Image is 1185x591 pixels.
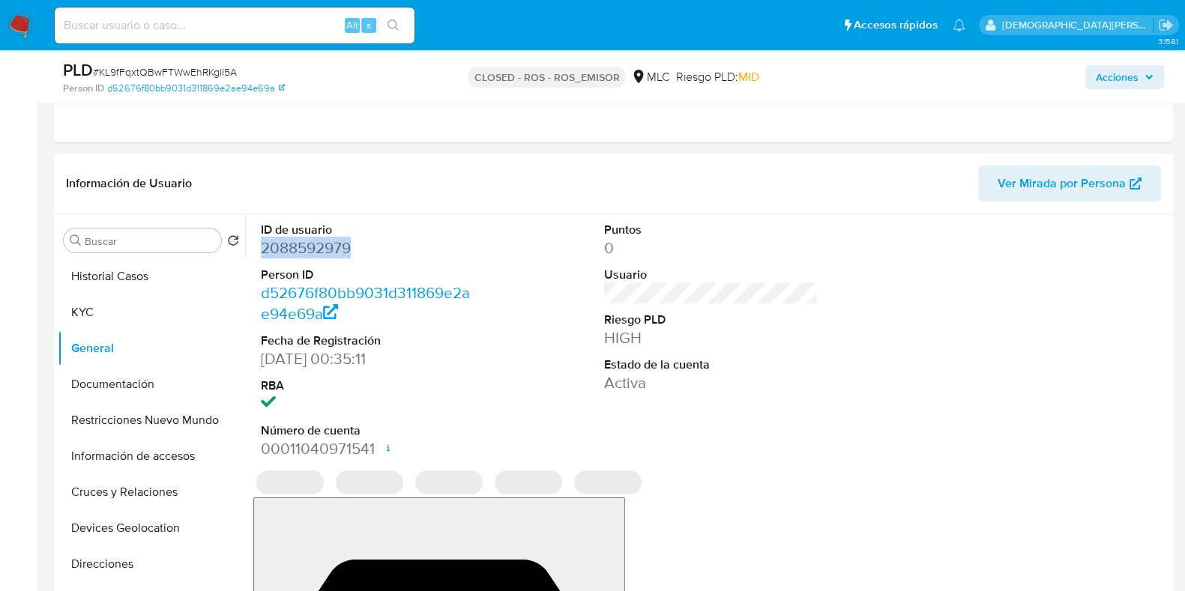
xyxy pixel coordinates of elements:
button: General [58,330,245,366]
button: Direcciones [58,546,245,582]
button: Buscar [70,234,82,246]
span: ‌ [415,470,483,494]
span: ‌ [336,470,403,494]
input: Buscar usuario o caso... [55,16,414,35]
b: Person ID [63,82,104,95]
span: MID [738,68,759,85]
a: Notificaciones [953,19,965,31]
button: Documentación [58,366,245,402]
span: ‌ [495,470,562,494]
span: ‌ [256,470,324,494]
h1: Información de Usuario [66,176,192,191]
dd: 0 [604,237,818,258]
button: Información de accesos [58,438,245,474]
dt: Usuario [604,267,818,283]
span: s [367,18,371,32]
input: Buscar [85,234,215,248]
dt: Número de cuenta [261,422,475,439]
dt: Estado de la cuenta [604,357,818,373]
span: Acciones [1096,65,1139,89]
button: Devices Geolocation [58,510,245,546]
dt: Person ID [261,267,475,283]
dt: ID de usuario [261,222,475,238]
p: CLOSED - ROS - ROS_EMISOR [468,67,625,88]
span: 3.158.1 [1157,35,1178,47]
button: KYC [58,294,245,330]
a: Salir [1158,17,1174,33]
dd: 2088592979 [261,237,475,258]
dt: Fecha de Registración [261,333,475,349]
span: Accesos rápidos [854,17,938,33]
button: Ver Mirada por Persona [978,166,1161,201]
dd: Activa [604,372,818,393]
button: search-icon [378,15,408,36]
dd: 00011040971541 [261,438,475,459]
div: MLC [631,69,669,85]
span: Alt [346,18,358,32]
dt: Puntos [604,222,818,238]
dd: HIGH [604,327,818,348]
p: cristian.porley@mercadolibre.com [1002,18,1154,32]
dt: RBA [261,378,475,394]
span: ‌ [574,470,642,494]
dd: [DATE] 00:35:11 [261,348,475,369]
button: Historial Casos [58,258,245,294]
span: # KL9fFqxtQBwFTWwEhRKglI5A [93,64,237,79]
dt: Riesgo PLD [604,312,818,328]
button: Restricciones Nuevo Mundo [58,402,245,438]
span: Ver Mirada por Persona [998,166,1126,201]
button: Volver al orden por defecto [227,234,239,251]
b: PLD [63,58,93,82]
a: d52676f80bb9031d311869e2ae94e69a [107,82,285,95]
button: Cruces y Relaciones [58,474,245,510]
span: Riesgo PLD: [675,69,759,85]
a: d52676f80bb9031d311869e2ae94e69a [261,282,470,324]
button: Acciones [1085,65,1164,89]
